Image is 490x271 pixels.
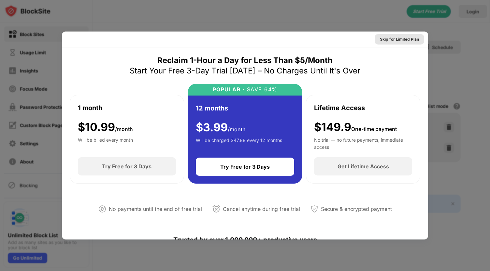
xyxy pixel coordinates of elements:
[228,126,246,133] span: /month
[321,204,392,214] div: Secure & encrypted payment
[102,163,151,170] div: Try Free for 3 Days
[213,86,245,93] div: POPULAR ·
[212,205,220,213] img: cancel-anytime
[351,126,397,132] span: One-time payment
[78,121,133,134] div: $ 10.99
[130,66,360,76] div: Start Your Free 3-Day Trial [DATE] – No Charges Until It's Over
[78,136,133,149] div: Will be billed every month
[220,163,270,170] div: Try Free for 3 Days
[338,163,389,170] div: Get Lifetime Access
[314,121,397,134] div: $149.9
[314,103,365,113] div: Lifetime Access
[157,55,333,66] div: Reclaim 1-Hour a Day for Less Than $5/Month
[223,204,300,214] div: Cancel anytime during free trial
[115,126,133,132] span: /month
[98,205,106,213] img: not-paying
[196,137,282,150] div: Will be charged $47.88 every 12 months
[196,103,228,113] div: 12 months
[78,103,102,113] div: 1 month
[245,86,278,93] div: SAVE 64%
[109,204,202,214] div: No payments until the end of free trial
[314,136,412,149] div: No trial — no future payments, immediate access
[196,121,246,134] div: $ 3.99
[380,36,419,43] div: Skip for Limited Plan
[70,224,420,255] div: Trusted by over 1,000,000+ productive users
[310,205,318,213] img: secured-payment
